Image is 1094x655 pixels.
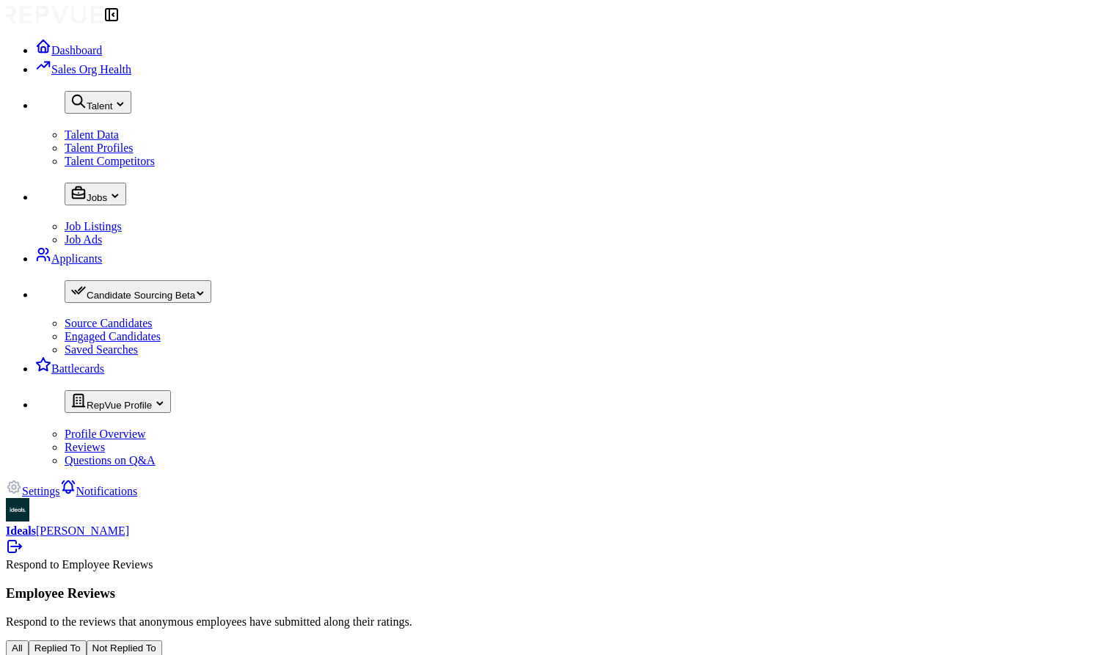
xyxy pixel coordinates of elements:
span: [PERSON_NAME] [36,524,129,537]
span: Beta [175,290,195,301]
button: RepVue Profile [65,390,171,413]
a: Engaged Candidates [65,330,161,343]
a: Battlecards [35,362,104,375]
p: Respond to the reviews that anonymous employees have submitted along their ratings. [6,615,1088,629]
button: Talent [65,91,131,114]
a: IdealsIdeals[PERSON_NAME] [6,498,1088,558]
img: Ideals [6,498,29,522]
h3: Employee Reviews [6,585,1088,601]
a: Applicants [35,252,102,265]
a: Saved Searches [65,343,138,356]
div: Talent [70,93,125,111]
a: Notifications [60,485,138,497]
div: Jobs [70,185,120,203]
button: Candidate Sourcing Beta [65,280,211,303]
a: Settings [6,485,60,497]
a: Reviews [65,441,105,453]
a: Profile Overview [65,428,146,440]
a: Talent Profiles [65,142,134,154]
a: Sales Org Health [35,63,131,76]
a: Job Listings [65,220,122,233]
a: Dashboard [35,44,102,56]
a: Source Candidates [65,317,153,329]
span: Respond to Employee Reviews [6,558,153,571]
a: Questions on Q&A [65,454,156,466]
strong: Ideals [6,524,36,537]
img: RepVue [6,6,103,23]
a: Talent Competitors [65,155,155,167]
button: Jobs [65,183,126,205]
div: Candidate Sourcing [70,282,205,301]
a: Talent Data [65,128,119,141]
div: RepVue Profile [70,392,165,411]
a: Job Ads [65,233,102,246]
